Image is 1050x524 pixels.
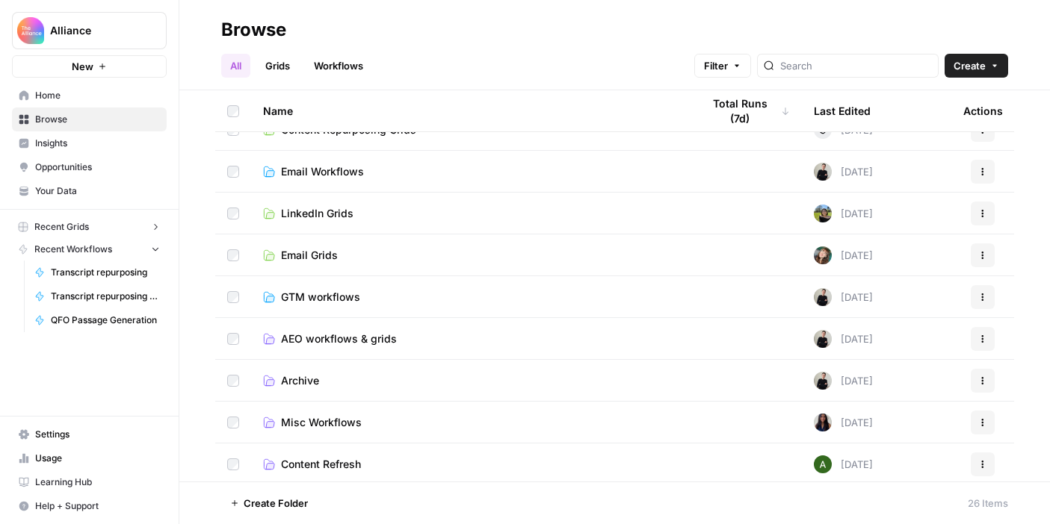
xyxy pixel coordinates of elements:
img: wlj6vlcgatc3c90j12jmpqq88vn8 [814,205,832,222]
button: Workspace: Alliance [12,12,167,49]
a: Insights [12,131,167,155]
button: Create [945,54,1008,78]
div: Name [263,90,678,131]
span: AEO workflows & grids [281,331,397,346]
img: rox323kbkgutb4wcij4krxobkpon [814,414,832,431]
span: Filter [704,58,728,73]
a: AEO workflows & grids [263,331,678,346]
a: Settings [12,422,167,446]
a: Learning Hub [12,470,167,494]
span: Email Workflows [281,164,364,179]
span: Usage [35,452,160,465]
div: [DATE] [814,163,873,181]
span: Your Data [35,184,160,198]
a: All [221,54,250,78]
div: [DATE] [814,205,873,222]
a: Workflows [305,54,372,78]
span: Help + Support [35,499,160,513]
span: Transcript repurposing [51,266,160,279]
button: Recent Grids [12,216,167,238]
a: Transcript repurposing [Ceci test version] [28,284,167,308]
span: New [72,59,93,74]
a: Email Grids [263,248,678,263]
a: Your Data [12,179,167,203]
div: 26 Items [968,496,1008,511]
a: Content Refresh [263,457,678,472]
span: Learning Hub [35,475,160,489]
span: Transcript repurposing [Ceci test version] [51,290,160,303]
div: [DATE] [814,414,873,431]
div: [DATE] [814,372,873,390]
div: Actions [963,90,1003,131]
div: [DATE] [814,246,873,264]
span: GTM workflows [281,290,360,305]
a: GTM workflows [263,290,678,305]
button: Recent Workflows [12,238,167,261]
a: Grids [256,54,299,78]
div: [DATE] [814,288,873,306]
img: rzyuksnmva7rad5cmpd7k6b2ndco [814,372,832,390]
span: Recent Grids [34,220,89,234]
span: QFO Passage Generation [51,314,160,327]
span: Create Folder [244,496,308,511]
img: auytl9ei5tcnqodk4shm8exxpdku [814,246,832,264]
span: Archive [281,373,319,388]
span: Misc Workflows [281,415,362,430]
img: rzyuksnmva7rad5cmpd7k6b2ndco [814,288,832,306]
button: Help + Support [12,494,167,518]
span: LinkedIn Grids [281,206,353,221]
a: Usage [12,446,167,470]
div: [DATE] [814,330,873,348]
a: Opportunities [12,155,167,179]
button: New [12,55,167,78]
div: Browse [221,18,286,42]
a: Email Workflows [263,164,678,179]
input: Search [780,58,932,73]
div: Last Edited [814,90,871,131]
div: [DATE] [814,455,873,473]
span: Recent Workflows [34,243,112,256]
a: Transcript repurposing [28,261,167,284]
a: Browse [12,107,167,131]
img: Alliance Logo [17,17,44,44]
a: Misc Workflows [263,415,678,430]
img: rzyuksnmva7rad5cmpd7k6b2ndco [814,163,832,181]
span: Email Grids [281,248,338,263]
div: Total Runs (7d) [702,90,790,131]
a: QFO Passage Generation [28,308,167,332]
a: Archive [263,373,678,388]
span: Home [35,89,160,102]
img: rzyuksnmva7rad5cmpd7k6b2ndco [814,330,832,348]
a: LinkedIn Grids [263,206,678,221]
span: Insights [35,137,160,150]
span: Content Refresh [281,457,361,472]
img: d65nc20463hou62czyfowuui0u3g [814,455,832,473]
span: Browse [35,113,160,126]
span: Opportunities [35,160,160,174]
button: Create Folder [221,491,317,515]
button: Filter [694,54,751,78]
span: Alliance [50,23,140,38]
span: Create [954,58,986,73]
a: Home [12,84,167,107]
span: Settings [35,428,160,441]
